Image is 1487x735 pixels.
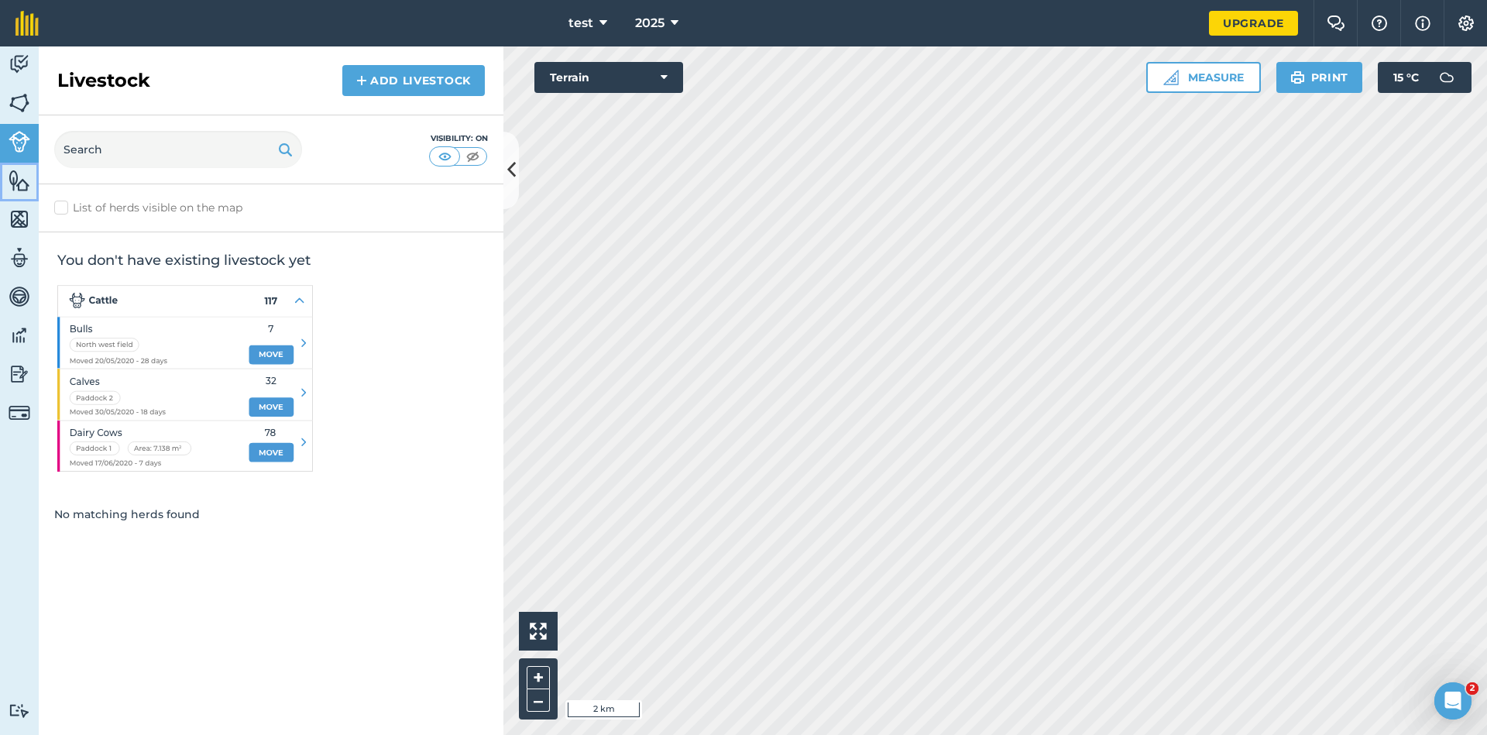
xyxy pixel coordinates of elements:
img: svg+xml;base64,PHN2ZyB4bWxucz0iaHR0cDovL3d3dy53My5vcmcvMjAwMC9zdmciIHdpZHRoPSI1NiIgaGVpZ2h0PSI2MC... [9,169,30,192]
img: svg+xml;base64,PD94bWwgdmVyc2lvbj0iMS4wIiBlbmNvZGluZz0idXRmLTgiPz4KPCEtLSBHZW5lcmF0b3I6IEFkb2JlIE... [9,131,30,153]
img: svg+xml;base64,PD94bWwgdmVyc2lvbj0iMS4wIiBlbmNvZGluZz0idXRmLTgiPz4KPCEtLSBHZW5lcmF0b3I6IEFkb2JlIE... [1431,62,1462,93]
h2: Livestock [57,68,150,93]
img: svg+xml;base64,PHN2ZyB4bWxucz0iaHR0cDovL3d3dy53My5vcmcvMjAwMC9zdmciIHdpZHRoPSIxNyIgaGVpZ2h0PSIxNy... [1415,14,1430,33]
span: test [568,14,593,33]
img: svg+xml;base64,PD94bWwgdmVyc2lvbj0iMS4wIiBlbmNvZGluZz0idXRmLTgiPz4KPCEtLSBHZW5lcmF0b3I6IEFkb2JlIE... [9,324,30,347]
button: 15 °C [1378,62,1472,93]
input: Search [54,131,302,168]
button: Terrain [534,62,683,93]
div: Visibility: On [429,132,488,145]
img: Four arrows, one pointing top left, one top right, one bottom right and the last bottom left [530,623,547,640]
img: Two speech bubbles overlapping with the left bubble in the forefront [1327,15,1345,31]
a: Upgrade [1209,11,1298,36]
img: svg+xml;base64,PHN2ZyB4bWxucz0iaHR0cDovL3d3dy53My5vcmcvMjAwMC9zdmciIHdpZHRoPSI1MCIgaGVpZ2h0PSI0MC... [435,149,455,164]
img: svg+xml;base64,PD94bWwgdmVyc2lvbj0iMS4wIiBlbmNvZGluZz0idXRmLTgiPz4KPCEtLSBHZW5lcmF0b3I6IEFkb2JlIE... [9,703,30,718]
div: No matching herds found [39,490,503,538]
img: svg+xml;base64,PD94bWwgdmVyc2lvbj0iMS4wIiBlbmNvZGluZz0idXRmLTgiPz4KPCEtLSBHZW5lcmF0b3I6IEFkb2JlIE... [9,246,30,270]
a: Add Livestock [342,65,485,96]
img: svg+xml;base64,PHN2ZyB4bWxucz0iaHR0cDovL3d3dy53My5vcmcvMjAwMC9zdmciIHdpZHRoPSIxOSIgaGVpZ2h0PSIyNC... [1290,68,1305,87]
label: List of herds visible on the map [54,200,488,216]
span: 2 [1466,682,1478,695]
button: + [527,666,550,689]
iframe: Intercom live chat [1434,682,1472,720]
span: 2025 [635,14,665,33]
img: Ruler icon [1163,70,1179,85]
img: svg+xml;base64,PHN2ZyB4bWxucz0iaHR0cDovL3d3dy53My5vcmcvMjAwMC9zdmciIHdpZHRoPSI1NiIgaGVpZ2h0PSI2MC... [9,208,30,231]
button: Print [1276,62,1363,93]
img: A question mark icon [1370,15,1389,31]
button: Measure [1146,62,1261,93]
button: – [527,689,550,712]
img: svg+xml;base64,PHN2ZyB4bWxucz0iaHR0cDovL3d3dy53My5vcmcvMjAwMC9zdmciIHdpZHRoPSI1MCIgaGVpZ2h0PSI0MC... [463,149,483,164]
img: svg+xml;base64,PD94bWwgdmVyc2lvbj0iMS4wIiBlbmNvZGluZz0idXRmLTgiPz4KPCEtLSBHZW5lcmF0b3I6IEFkb2JlIE... [9,285,30,308]
span: 15 ° C [1393,62,1419,93]
img: svg+xml;base64,PHN2ZyB4bWxucz0iaHR0cDovL3d3dy53My5vcmcvMjAwMC9zdmciIHdpZHRoPSI1NiIgaGVpZ2h0PSI2MC... [9,91,30,115]
img: svg+xml;base64,PD94bWwgdmVyc2lvbj0iMS4wIiBlbmNvZGluZz0idXRmLTgiPz4KPCEtLSBHZW5lcmF0b3I6IEFkb2JlIE... [9,362,30,386]
h2: You don't have existing livestock yet [57,251,485,270]
img: svg+xml;base64,PD94bWwgdmVyc2lvbj0iMS4wIiBlbmNvZGluZz0idXRmLTgiPz4KPCEtLSBHZW5lcmF0b3I6IEFkb2JlIE... [9,402,30,424]
img: svg+xml;base64,PHN2ZyB4bWxucz0iaHR0cDovL3d3dy53My5vcmcvMjAwMC9zdmciIHdpZHRoPSIxOSIgaGVpZ2h0PSIyNC... [278,140,293,159]
img: fieldmargin Logo [15,11,39,36]
img: svg+xml;base64,PD94bWwgdmVyc2lvbj0iMS4wIiBlbmNvZGluZz0idXRmLTgiPz4KPCEtLSBHZW5lcmF0b3I6IEFkb2JlIE... [9,53,30,76]
img: A cog icon [1457,15,1475,31]
img: svg+xml;base64,PHN2ZyB4bWxucz0iaHR0cDovL3d3dy53My5vcmcvMjAwMC9zdmciIHdpZHRoPSIxNCIgaGVpZ2h0PSIyNC... [356,71,367,90]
